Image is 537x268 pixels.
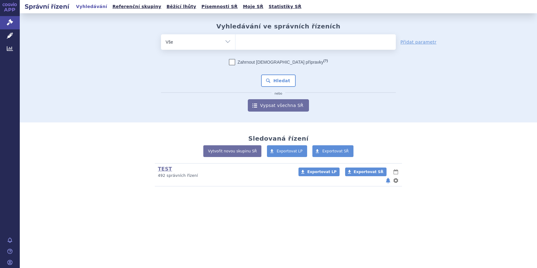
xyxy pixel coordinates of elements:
a: Exportovat LP [298,168,340,176]
a: Exportovat LP [267,145,307,157]
a: Exportovat SŘ [312,145,353,157]
a: Exportovat SŘ [345,168,387,176]
a: Moje SŘ [241,2,265,11]
button: Hledat [261,74,296,87]
a: Vyhledávání [74,2,109,11]
h2: Sledovaná řízení [248,135,308,142]
span: Exportovat LP [277,149,303,153]
i: nebo [272,92,285,96]
h2: Správní řízení [20,2,74,11]
span: Exportovat SŘ [322,149,349,153]
label: Zahrnout [DEMOGRAPHIC_DATA] přípravky [229,59,328,65]
abbr: (?) [323,59,328,63]
span: Exportovat SŘ [354,170,383,174]
a: Vytvořit novou skupinu SŘ [203,145,261,157]
a: Přidat parametr [400,39,437,45]
button: notifikace [385,177,391,184]
a: Běžící lhůty [165,2,198,11]
p: 492 správních řízení [158,173,290,178]
a: Písemnosti SŘ [200,2,239,11]
button: nastavení [393,177,399,184]
a: Statistiky SŘ [267,2,303,11]
a: TEST [158,166,172,172]
a: Vypsat všechna SŘ [248,99,309,112]
button: lhůty [393,168,399,176]
span: Exportovat LP [307,170,336,174]
h2: Vyhledávání ve správních řízeních [216,23,340,30]
a: Referenční skupiny [111,2,163,11]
